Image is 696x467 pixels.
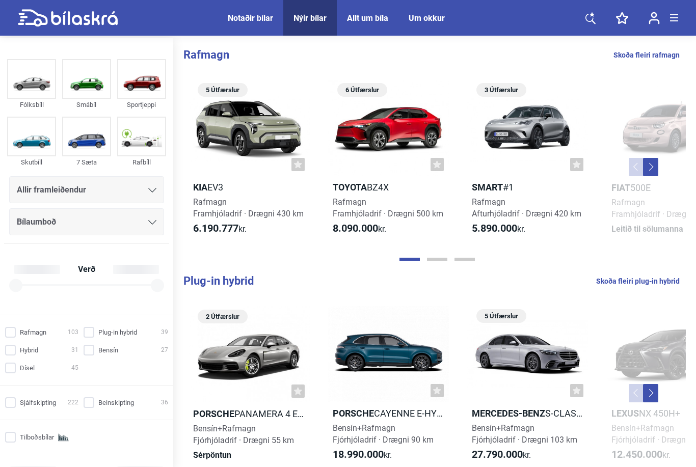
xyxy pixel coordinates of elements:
span: kr. [333,223,386,235]
h2: Panamera 4 E-Hybrid [189,408,310,420]
img: user-login.svg [649,12,660,24]
span: Rafmagn Afturhjóladrif · Drægni 420 km [472,197,581,218]
span: Bensín [98,345,118,355]
span: Rafmagn Framhjóladrif · Drægni 430 km [193,197,304,218]
button: Page 2 [427,258,447,261]
span: Bílaumboð [17,215,56,229]
b: Mercedes-Benz [472,408,545,419]
button: Next [643,384,658,402]
a: Um okkur [409,13,445,23]
span: 27 [161,345,168,355]
span: Tilboðsbílar [20,432,54,443]
div: Sportjeppi [117,99,166,111]
span: Allir framleiðendur [17,183,86,197]
a: Skoða fleiri plug-in hybrid [596,274,680,288]
b: Porsche [193,408,234,419]
b: Toyota [333,182,367,193]
span: Bensín+Rafmagn Fjórhjóladrif · Drægni 90 km [333,423,434,445]
span: Dísel [20,363,35,373]
h2: #1 [467,181,588,193]
button: Page 3 [454,258,475,261]
a: Nýir bílar [293,13,327,23]
span: Rafmagn Framhjóladrif · Drægni 500 km [333,197,443,218]
span: kr. [611,449,671,461]
b: 6.190.777 [193,222,238,234]
span: Hybrid [20,345,38,355]
b: Fiat [611,182,630,193]
span: 5 Útfærslur [481,309,521,323]
span: kr. [333,449,392,461]
div: 7 Sæta [62,156,111,168]
span: 6 Útfærslur [342,83,382,97]
b: 5.890.000 [472,222,517,234]
span: 222 [68,397,78,408]
a: 6 ÚtfærslurToyotabZ4XRafmagnFramhjóladrif · Drægni 500 km8.090.000kr. [328,79,449,244]
b: 27.790.000 [472,448,523,460]
button: Previous [629,158,644,176]
b: Kia [193,182,207,193]
span: kr. [472,223,525,235]
span: Bensín+Rafmagn Fjórhjóladrif · Drægni 55 km [193,424,294,445]
h2: EV3 [189,181,310,193]
b: Rafmagn [183,48,229,61]
span: kr. [472,449,531,461]
button: Page 1 [399,258,420,261]
span: 45 [71,363,78,373]
span: 2 Útfærslur [203,310,243,323]
span: Beinskipting [98,397,134,408]
a: Notaðir bílar [228,13,273,23]
a: 3 ÚtfærslurSmart#1RafmagnAfturhjóladrif · Drægni 420 km5.890.000kr. [467,79,588,244]
h2: Cayenne E-Hybrid [328,407,449,419]
span: Bensín+Rafmagn Fjórhjóladrif · Drægni 103 km [472,423,577,445]
b: 12.450.000 [611,448,662,460]
a: Allt um bíla [347,13,388,23]
span: Sjálfskipting [20,397,56,408]
span: 3 Útfærslur [481,83,521,97]
a: Skoða fleiri rafmagn [613,48,680,62]
b: Porsche [333,408,374,419]
span: 36 [161,397,168,408]
div: Rafbíll [117,156,166,168]
a: 5 ÚtfærslurKiaEV3RafmagnFramhjóladrif · Drægni 430 km6.190.777kr. [189,79,310,244]
div: Fólksbíll [7,99,56,111]
span: kr. [193,223,247,235]
div: Skutbíll [7,156,56,168]
h2: bZ4X [328,181,449,193]
div: Sérpöntun [189,449,310,461]
b: 18.990.000 [333,448,384,460]
b: Lexus [611,408,639,419]
span: 5 Útfærslur [203,83,243,97]
div: Smábíl [62,99,111,111]
b: 8.090.000 [333,222,378,234]
span: 103 [68,327,78,338]
span: Verð [75,265,98,273]
span: Plug-in hybrid [98,327,137,338]
span: 31 [71,345,78,355]
h2: S-Class 580e 4MATIC [467,407,588,419]
button: Next [643,158,658,176]
button: Previous [629,384,644,402]
b: Plug-in hybrid [183,274,254,287]
span: 39 [161,327,168,338]
span: Rafmagn [20,327,46,338]
b: Smart [472,182,503,193]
